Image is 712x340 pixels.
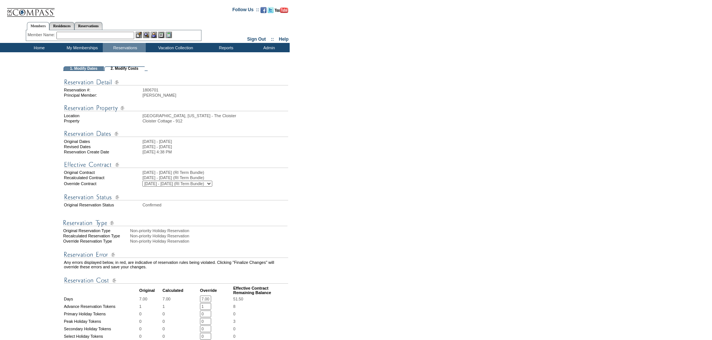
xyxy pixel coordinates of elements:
td: Home [17,43,60,52]
img: Compass Home [6,2,55,17]
td: [DATE] 4:38 PM [142,150,288,154]
td: Select Holiday Tokens [64,333,139,340]
td: [DATE] - [DATE] [142,144,288,149]
span: 0 [233,312,235,316]
img: Become our fan on Facebook [261,7,266,13]
td: 0 [139,311,162,317]
td: Location [64,113,142,118]
td: Original [139,286,162,295]
td: Effective Contract Remaining Balance [233,286,288,295]
td: 0 [139,318,162,325]
td: 0 [163,318,199,325]
img: Subscribe to our YouTube Channel [275,7,288,13]
td: 2. Modify Costs [104,66,145,71]
td: 1. Modify Dates [64,66,104,71]
img: Reservations [158,32,164,38]
td: Recalculated Contract [64,175,142,180]
td: [PERSON_NAME] [142,93,288,97]
td: 0 [163,311,199,317]
a: Sign Out [247,37,266,42]
img: View [143,32,150,38]
span: :: [271,37,274,42]
td: Advance Reservation Tokens [64,303,139,310]
td: Reports [204,43,247,52]
td: [DATE] - [DATE] [142,139,288,144]
td: My Memberships [60,43,103,52]
a: Help [279,37,289,42]
td: 0 [163,325,199,332]
img: Impersonate [151,32,157,38]
td: 0 [139,325,162,332]
img: Effective Contract [64,160,288,169]
td: Secondary Holiday Tokens [64,325,139,332]
td: 1 [163,303,199,310]
td: Principal Member: [64,93,142,97]
td: Any errors displayed below, in red, are indicative of reservation rules being violated. Clicking ... [64,260,288,269]
img: b_edit.gif [136,32,142,38]
span: 0 [233,334,235,339]
div: Recalculated Reservation Type [63,234,129,238]
td: Admin [247,43,290,52]
td: Vacation Collection [146,43,204,52]
img: Reservation Property [64,103,288,113]
div: Non-priority Holiday Reservation [130,239,289,243]
a: Residences [49,22,74,30]
td: Override Contract [64,181,142,187]
td: Original Contract [64,170,142,175]
a: Members [27,22,50,30]
span: 8 [233,304,235,309]
td: Days [64,296,139,302]
a: Become our fan on Facebook [261,9,266,14]
img: Reservation Status [64,193,288,202]
td: 1 [139,303,162,310]
td: Original Reservation Status [64,203,142,207]
td: Reservation #: [64,88,142,92]
a: Reservations [74,22,102,30]
div: Member Name: [28,32,56,38]
td: Reservation Create Date [64,150,142,154]
span: 51.50 [233,297,243,301]
td: 7.00 [139,296,162,302]
td: [GEOGRAPHIC_DATA], [US_STATE] - The Cloister [142,113,288,118]
td: [DATE] - [DATE] (RI Term Bundle) [142,170,288,175]
td: Peak Holiday Tokens [64,318,139,325]
a: Follow us on Twitter [268,9,274,14]
td: Original Dates [64,139,142,144]
td: Calculated [163,286,199,295]
td: [DATE] - [DATE] (RI Term Bundle) [142,175,288,180]
td: Revised Dates [64,144,142,149]
img: Reservation Detail [64,78,288,87]
td: 7.00 [163,296,199,302]
div: Non-priority Holiday Reservation [130,228,289,233]
td: Follow Us :: [232,6,259,15]
img: Reservation Type [63,218,287,228]
td: Reservations [103,43,146,52]
td: Override [200,286,232,295]
img: b_calculator.gif [166,32,172,38]
div: Non-priority Holiday Reservation [130,234,289,238]
span: 3 [233,319,235,324]
a: Subscribe to our YouTube Channel [275,9,288,14]
td: 0 [139,333,162,340]
td: Property [64,119,142,123]
span: 0 [233,327,235,331]
img: Reservation Cost [64,276,288,285]
td: Primary Holiday Tokens [64,311,139,317]
td: Cloister Cottage - 912 [142,119,288,123]
td: Confirmed [142,203,288,207]
div: Override Reservation Type [63,239,129,243]
td: 1806701 [142,88,288,92]
img: Reservation Dates [64,129,288,138]
div: Original Reservation Type [63,228,129,233]
img: Follow us on Twitter [268,7,274,13]
td: 0 [163,333,199,340]
img: Reservation Errors [64,250,288,259]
